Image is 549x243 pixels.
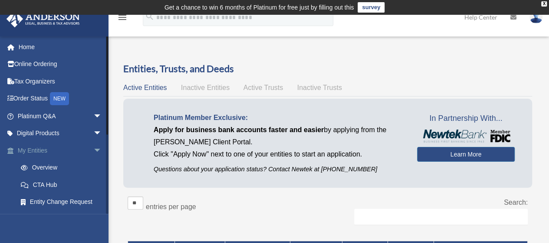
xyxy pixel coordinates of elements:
span: Inactive Entities [181,84,230,91]
p: by applying from the [PERSON_NAME] Client Portal. [154,124,404,148]
span: In Partnership With... [417,112,515,126]
a: Entity Change Request [12,193,115,211]
p: Click "Apply Now" next to one of your entities to start an application. [154,148,404,160]
img: NewtekBankLogoSM.png [421,130,510,143]
p: Questions about your application status? Contact Newtek at [PHONE_NUMBER] [154,164,404,175]
i: menu [117,12,128,23]
a: Platinum Q&Aarrow_drop_down [6,107,115,125]
span: Active Trusts [243,84,283,91]
a: Order StatusNEW [6,90,115,108]
span: arrow_drop_down [93,107,111,125]
span: Apply for business bank accounts faster and easier [154,126,324,133]
a: Tax Organizers [6,73,115,90]
img: User Pic [529,11,542,23]
a: CTA Hub [12,176,115,193]
a: Digital Productsarrow_drop_down [6,125,115,142]
div: close [541,1,547,7]
label: entries per page [146,203,196,210]
a: Learn More [417,147,515,162]
a: Home [6,38,115,56]
i: search [145,12,155,21]
a: menu [117,15,128,23]
a: My Entitiesarrow_drop_down [6,142,115,159]
a: Overview [12,159,111,176]
div: Get a chance to win 6 months of Platinum for free just by filling out this [164,2,354,13]
a: Binder Walkthrough [12,210,115,228]
span: arrow_drop_down [93,142,111,160]
img: Anderson Advisors Platinum Portal [4,10,82,27]
span: Active Entities [123,84,167,91]
h3: Entities, Trusts, and Deeds [123,62,532,76]
span: Inactive Trusts [297,84,342,91]
a: Online Ordering [6,56,115,73]
a: survey [358,2,385,13]
span: arrow_drop_down [93,125,111,143]
p: Platinum Member Exclusive: [154,112,404,124]
div: NEW [50,92,69,105]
